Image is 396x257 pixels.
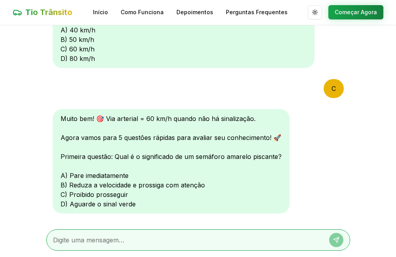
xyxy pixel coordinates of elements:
a: Tio Trânsito [13,7,72,18]
a: Início [93,8,108,16]
span: Tio Trânsito [25,7,72,18]
a: Depoimentos [176,8,213,16]
a: Perguntas Frequentes [226,8,288,16]
a: Como Funciona [121,8,164,16]
div: Muito bem! 🎯 Via arterial = 60 km/h quando não há sinalização. Agora vamos para 5 questões rápida... [53,109,290,214]
div: C [324,79,344,98]
button: Começar Agora [328,5,383,19]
